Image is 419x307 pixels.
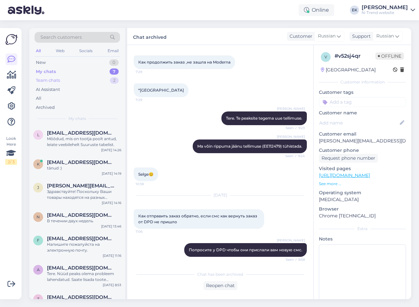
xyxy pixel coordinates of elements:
span: Russian [376,33,394,40]
span: Offline [375,52,404,60]
span: A [37,267,40,272]
div: Customer information [319,79,406,85]
div: 7 [110,68,119,75]
div: My chats [36,68,56,75]
span: k [37,162,40,167]
span: Tere. Te peaksite tegema uue tellimuse. [226,116,302,121]
p: Chrome [TECHNICAL_ID] [319,212,406,219]
a: [PERSON_NAME]N-Trend website [362,5,415,15]
div: Archived [36,104,55,111]
div: [DATE] 8:53 [103,283,121,287]
input: Add a tag [319,97,406,107]
div: Look Here [5,136,17,165]
span: [PERSON_NAME] [277,238,305,243]
div: Tere. Nüüd peaks olema probleem lahendatud. Saate lisada toote ostukorvi. [47,271,121,283]
span: Russian [318,33,336,40]
span: Seen ✓ 8:58 [280,257,305,262]
span: jelena.korzets@gmail.com [47,183,115,189]
div: AI Assistant [36,86,60,93]
span: My chats [68,116,86,122]
div: Напишите пожалуйста на электронную почту. [47,241,121,253]
span: f [37,238,39,243]
span: l [37,132,39,137]
div: [GEOGRAPHIC_DATA] [321,66,376,73]
p: Customer tags [319,89,406,96]
p: Customer phone [319,147,406,154]
div: [DATE] 11:16 [103,253,121,258]
div: Support [350,33,371,40]
div: [DATE] 14:26 [101,148,121,153]
div: В течении двух недель [47,218,121,224]
span: [PERSON_NAME] [277,106,305,111]
span: 10:38 [136,182,160,186]
p: [PERSON_NAME][EMAIL_ADDRESS][DOMAIN_NAME] [319,138,406,144]
div: [DATE] [134,192,307,198]
div: Socials [78,47,94,55]
span: Seen ✓ 9:24 [280,153,305,158]
span: truudevi.paal@mail.ee [47,294,115,300]
div: Online [299,4,334,16]
span: nika.kamila17@gmail.com [47,212,115,218]
p: Operating system [319,189,406,196]
p: Notes [319,236,406,242]
span: n [37,214,40,219]
span: lukasevicairina@inbox.lv [47,130,115,136]
span: *[GEOGRAPHIC_DATA] [138,88,184,93]
input: Add name [319,119,398,126]
span: 7:06 [136,229,160,234]
span: Search customers [40,34,82,41]
div: All [35,47,42,55]
span: kirsika.ani@outlook.com [47,159,115,165]
div: Здравствуйте! Поскольку Ваши товары находятся на разных складах, срок доставки может увеличиться ... [47,189,121,200]
span: Selge😊 [138,172,154,177]
span: Как отправить заказ обратно, если смс как вернуть заказ от DPD не пришло [138,213,258,224]
span: 7:29 [136,97,160,102]
div: [DATE] 13:46 [101,224,121,229]
p: See more ... [319,181,406,187]
div: Mõõdud, mis on tootja poolt antud, leiate veebilehelt Suuruste tabelist. [47,136,121,148]
span: j [37,185,39,190]
a: [URL][DOMAIN_NAME] [319,172,370,178]
span: v [324,54,327,59]
div: Team chats [36,77,60,84]
div: 2 [110,77,119,84]
p: Browser [319,206,406,212]
div: EK [350,6,359,15]
div: All [36,95,41,102]
p: Visited pages [319,165,406,172]
span: Как продолжить заказ ,не зашла на Moderna [138,60,231,65]
span: 7:29 [136,69,160,74]
div: Customer [287,33,312,40]
div: tänud :) [47,165,121,171]
span: Ma võin rippuma jäänu tellimuse (EE112479) tühistada. [197,144,302,149]
p: Customer name [319,110,406,116]
div: [DATE] 14:16 [102,200,121,205]
div: [PERSON_NAME] [362,5,408,10]
div: 2 / 3 [5,159,17,165]
div: Web [54,47,66,55]
div: Request phone number [319,154,378,163]
label: Chat archived [133,32,167,41]
span: Andrakunnap12@gmail.com [47,265,115,271]
div: [DATE] 14:19 [102,171,121,176]
div: Extra [319,226,406,232]
p: [MEDICAL_DATA] [319,196,406,203]
span: Попросите у DPD чтобы они прислали вам новую смс. [189,247,302,252]
div: Reopen chat [203,281,237,290]
div: N-Trend website [362,10,408,15]
div: Email [106,47,120,55]
div: 0 [109,59,119,66]
span: Seen ✓ 9:23 [280,125,305,130]
div: New [36,59,46,66]
span: [PERSON_NAME] [277,134,305,139]
span: feerija89@rambler.ru [47,236,115,241]
img: Askly Logo [5,33,18,46]
div: # v52sj4qr [335,52,375,60]
span: Chat has been archived [197,271,243,277]
p: Customer email [319,131,406,138]
span: t [37,297,39,301]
